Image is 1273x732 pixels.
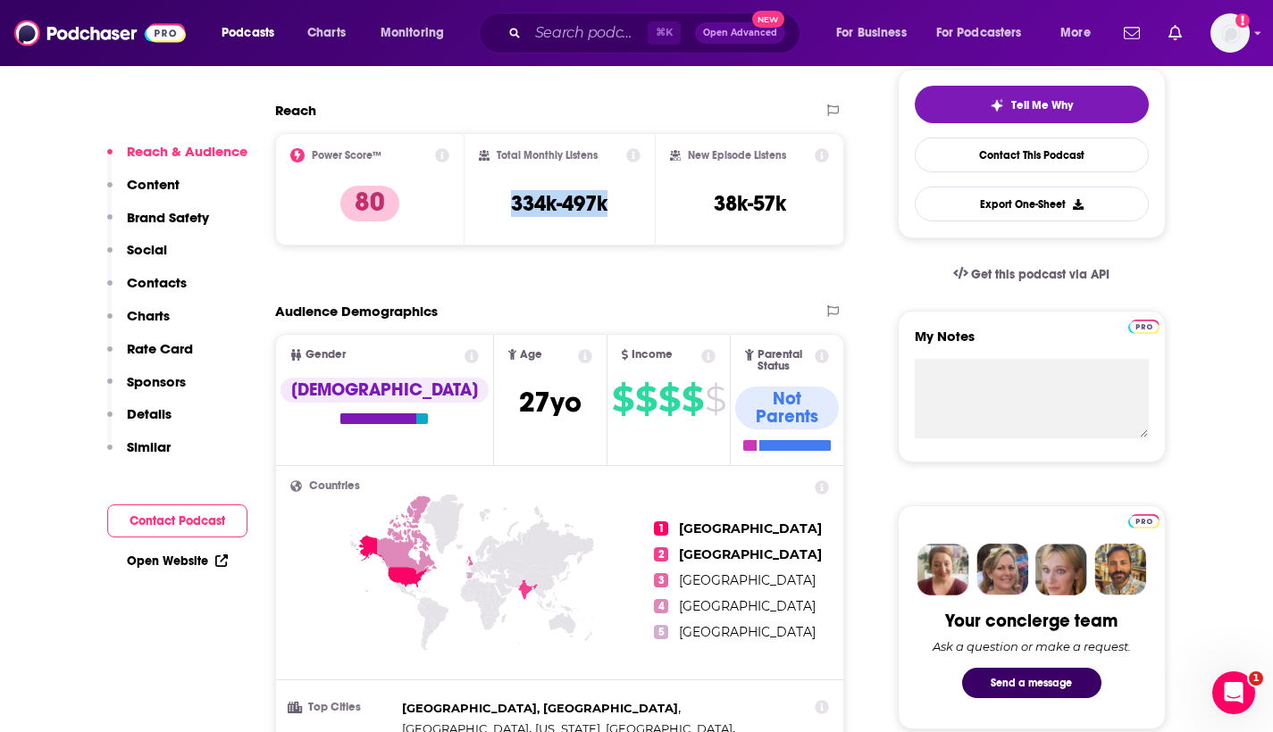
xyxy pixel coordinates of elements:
div: Ask a question or make a request. [933,639,1131,653]
img: Jules Profile [1035,544,1087,595]
button: open menu [368,19,467,47]
a: Contact This Podcast [915,137,1149,172]
button: Send a message [962,668,1101,698]
div: Not Parents [735,387,839,429]
h2: Audience Demographics [275,303,438,320]
button: open menu [925,19,1048,47]
span: [GEOGRAPHIC_DATA] [679,572,816,588]
h2: Power Score™ [312,149,381,162]
span: 4 [654,599,668,613]
span: $ [635,385,657,413]
span: Parental Status [758,349,812,372]
p: 80 [340,186,399,221]
a: Get this podcast via API [939,253,1125,296]
button: Charts [107,307,170,340]
span: Gender [306,349,346,361]
span: [GEOGRAPHIC_DATA], [GEOGRAPHIC_DATA] [402,701,678,715]
a: Show notifications dropdown [1161,18,1189,48]
a: Charts [296,19,356,47]
span: Age [520,349,542,361]
h2: New Episode Listens [688,149,786,162]
p: Brand Safety [127,209,209,226]
button: Contact Podcast [107,504,247,537]
span: Get this podcast via API [971,267,1110,282]
span: 1 [1249,671,1263,686]
span: [GEOGRAPHIC_DATA] [679,598,816,614]
button: Content [107,176,180,209]
span: Tell Me Why [1011,98,1073,112]
button: open menu [1048,19,1113,47]
button: Reach & Audience [107,143,247,176]
p: Sponsors [127,373,186,390]
button: Social [107,241,167,274]
h3: Top Cities [290,702,395,713]
img: Podchaser - Follow, Share and Rate Podcasts [14,16,186,50]
span: $ [682,385,703,413]
h3: 38k-57k [714,190,786,217]
span: 1 [654,521,668,536]
span: [GEOGRAPHIC_DATA] [679,520,822,537]
span: , [402,698,681,719]
span: New [752,11,784,28]
span: 2 [654,547,668,561]
svg: Add a profile image [1235,13,1250,28]
button: Rate Card [107,340,193,373]
span: Charts [307,21,346,46]
h3: 334k-497k [511,190,607,217]
a: Show notifications dropdown [1117,18,1147,48]
label: My Notes [915,328,1149,359]
span: 5 [654,625,668,639]
button: Export One-Sheet [915,187,1149,221]
input: Search podcasts, credits, & more... [528,19,648,47]
span: [GEOGRAPHIC_DATA] [679,624,816,640]
span: [GEOGRAPHIC_DATA] [679,546,822,562]
span: More [1060,21,1091,46]
p: Rate Card [127,340,193,357]
span: 27 yo [519,385,582,420]
button: Open AdvancedNew [695,22,785,44]
button: open menu [824,19,929,47]
h2: Total Monthly Listens [497,149,598,162]
div: [DEMOGRAPHIC_DATA] [281,378,489,403]
span: $ [705,385,725,413]
p: Similar [127,438,171,455]
p: Details [127,405,172,422]
span: Podcasts [222,21,274,46]
img: Sydney Profile [917,544,969,595]
p: Content [127,176,180,193]
img: tell me why sparkle [990,98,1004,112]
button: Details [107,405,172,438]
img: Podchaser Pro [1128,514,1160,528]
button: Similar [107,438,171,471]
p: Social [127,241,167,258]
p: Contacts [127,274,187,291]
button: Sponsors [107,373,186,406]
button: Contacts [107,274,187,307]
button: Brand Safety [107,209,209,242]
img: Podchaser Pro [1128,320,1160,334]
span: $ [658,385,680,413]
button: tell me why sparkleTell Me Why [915,86,1149,123]
img: Jon Profile [1094,544,1146,595]
iframe: Intercom live chat [1212,671,1255,714]
a: Pro website [1128,512,1160,528]
span: Open Advanced [703,29,777,37]
button: Show profile menu [1210,13,1250,53]
span: 3 [654,573,668,587]
span: Monitoring [381,21,444,46]
p: Charts [127,307,170,324]
span: For Business [836,21,907,46]
span: ⌘ K [648,21,681,45]
h2: Reach [275,102,316,119]
div: Your concierge team [945,610,1118,632]
div: Search podcasts, credits, & more... [496,12,817,54]
span: Income [632,349,673,361]
a: Pro website [1128,317,1160,334]
button: open menu [209,19,297,47]
span: $ [612,385,633,413]
span: For Podcasters [936,21,1022,46]
p: Reach & Audience [127,143,247,160]
img: Barbara Profile [976,544,1028,595]
span: Countries [309,480,360,492]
